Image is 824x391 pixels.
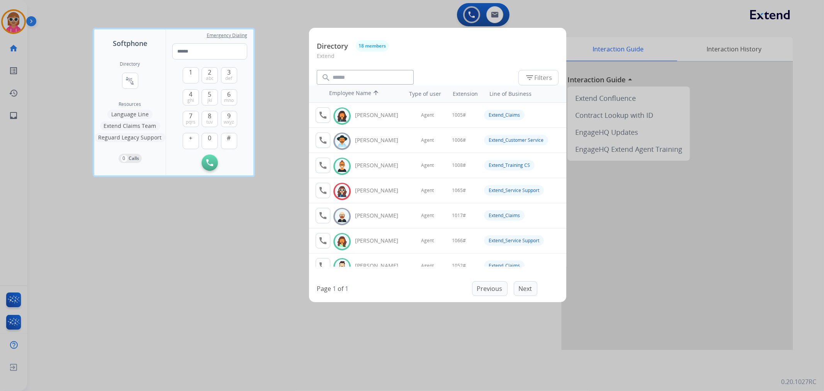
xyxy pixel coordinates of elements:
span: Agent [421,187,434,194]
span: 5 [208,90,212,99]
mat-icon: call [318,136,328,145]
span: pqrs [186,119,195,125]
span: 3 [227,68,231,77]
span: 1065# [452,187,466,194]
mat-icon: search [321,73,331,82]
div: Extend_Claims [484,260,525,271]
p: Directory [317,41,348,51]
img: avatar [336,211,348,223]
div: [PERSON_NAME] [355,212,407,219]
span: 2 [208,68,212,77]
button: 0Calls [119,154,142,163]
span: 7 [189,111,192,121]
span: 1066# [452,238,466,244]
img: call-button [206,159,213,166]
div: [PERSON_NAME] [355,111,407,119]
button: 7pqrs [183,111,199,127]
button: 3def [221,67,237,83]
span: 1005# [452,112,466,118]
div: [PERSON_NAME] [355,237,407,245]
span: Agent [421,137,434,143]
p: Page [317,284,331,293]
th: Line of Business [486,86,562,102]
h2: Directory [120,61,140,67]
mat-icon: connect_without_contact [126,76,135,85]
span: + [189,133,192,143]
img: avatar [336,261,348,273]
button: 2abc [202,67,218,83]
span: 1052# [452,263,466,269]
span: Agent [421,112,434,118]
span: Filters [525,73,552,82]
img: avatar [336,135,348,147]
span: abc [206,75,214,82]
img: avatar [336,160,348,172]
span: 1008# [452,162,466,168]
span: Emergency Dialing [207,32,247,39]
div: Extend_Training CS [484,160,535,170]
div: [PERSON_NAME] [355,262,407,270]
p: 0 [121,155,127,162]
div: Extend_Service Support [484,235,544,246]
span: 1017# [452,212,466,219]
span: wxyz [224,119,234,125]
p: Calls [129,155,139,162]
div: [PERSON_NAME] [355,187,407,194]
button: Filters [518,70,559,85]
th: Type of user [399,86,445,102]
mat-icon: call [318,186,328,195]
span: 1006# [452,137,466,143]
div: [PERSON_NAME] [355,136,407,144]
span: def [226,75,233,82]
th: Employee Name [325,85,395,102]
mat-icon: call [318,211,328,220]
p: 0.20.1027RC [781,377,816,386]
div: Extend_Customer Service [484,135,548,145]
button: 1 [183,67,199,83]
span: 6 [227,90,231,99]
span: 0 [208,133,212,143]
button: 8tuv [202,111,218,127]
div: Extend_Claims [484,110,525,120]
mat-icon: arrow_upward [371,89,381,99]
button: Language Line [107,110,153,119]
button: 18 members [356,40,389,52]
mat-icon: call [318,110,328,120]
p: Extend [317,52,559,66]
button: 6mno [221,89,237,105]
button: + [183,133,199,149]
span: Agent [421,263,434,269]
span: 8 [208,111,212,121]
mat-icon: call [318,261,328,270]
div: Extend_Claims [484,210,525,221]
div: [PERSON_NAME] [355,161,407,169]
span: 1 [189,68,192,77]
span: Agent [421,212,434,219]
img: avatar [336,236,348,248]
button: 4ghi [183,89,199,105]
span: ghi [187,97,194,104]
button: 9wxyz [221,111,237,127]
mat-icon: call [318,236,328,245]
span: mno [224,97,234,104]
button: Extend Claims Team [100,121,160,131]
span: Softphone [113,38,147,49]
span: Agent [421,162,434,168]
button: 5jkl [202,89,218,105]
mat-icon: call [318,161,328,170]
span: # [227,133,231,143]
div: Extend_Service Support [484,185,544,195]
span: Resources [119,101,141,107]
button: Reguard Legacy Support [95,133,166,142]
th: Extension [449,86,482,102]
img: avatar [336,110,348,122]
p: of [338,284,343,293]
img: avatar [336,185,348,197]
span: jkl [207,97,212,104]
span: 9 [227,111,231,121]
span: tuv [207,119,213,125]
button: # [221,133,237,149]
mat-icon: filter_list [525,73,534,82]
span: 4 [189,90,192,99]
span: Agent [421,238,434,244]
